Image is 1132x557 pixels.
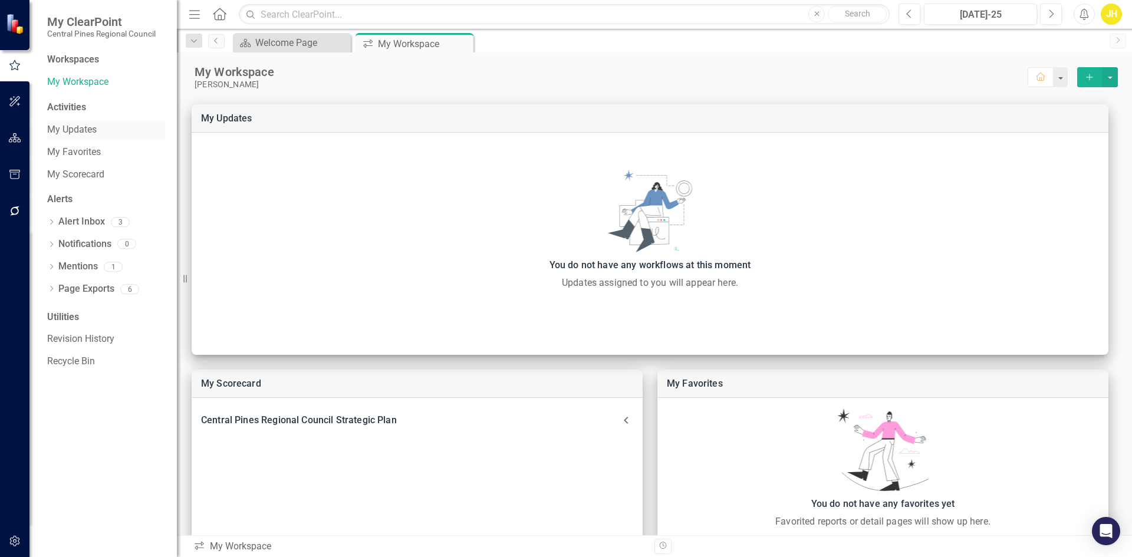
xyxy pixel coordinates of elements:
[201,378,261,389] a: My Scorecard
[58,238,111,251] a: Notifications
[117,239,136,249] div: 0
[198,257,1103,273] div: You do not have any workflows at this moment
[1101,4,1122,25] button: JH
[47,75,165,89] a: My Workspace
[828,6,887,22] button: Search
[47,53,99,67] div: Workspaces
[6,13,27,34] img: ClearPoint Strategy
[120,284,139,294] div: 6
[47,123,165,137] a: My Updates
[924,4,1037,25] button: [DATE]-25
[667,378,723,389] a: My Favorites
[47,193,165,206] div: Alerts
[201,113,252,124] a: My Updates
[104,262,123,272] div: 1
[378,37,470,51] div: My Workspace
[195,64,1028,80] div: My Workspace
[47,311,165,324] div: Utilities
[47,168,165,182] a: My Scorecard
[47,101,165,114] div: Activities
[47,332,165,346] a: Revision History
[192,407,643,433] div: Central Pines Regional Council Strategic Plan
[195,80,1028,90] div: [PERSON_NAME]
[201,412,619,429] div: Central Pines Regional Council Strategic Plan
[663,515,1103,529] div: Favorited reports or detail pages will show up here.
[47,146,165,159] a: My Favorites
[47,29,156,38] small: Central Pines Regional Council
[47,355,165,368] a: Recycle Bin
[198,276,1103,290] div: Updates assigned to you will appear here.
[1103,67,1118,87] button: select merge strategy
[236,35,348,50] a: Welcome Page
[47,15,156,29] span: My ClearPoint
[928,8,1033,22] div: [DATE]-25
[239,4,890,25] input: Search ClearPoint...
[111,217,130,227] div: 3
[1077,67,1118,87] div: split button
[193,540,646,553] div: My Workspace
[58,215,105,229] a: Alert Inbox
[255,35,348,50] div: Welcome Page
[1077,67,1103,87] button: select merge strategy
[58,260,98,273] a: Mentions
[58,282,114,296] a: Page Exports
[1092,517,1120,545] div: Open Intercom Messenger
[663,496,1103,512] div: You do not have any favorites yet
[845,9,870,18] span: Search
